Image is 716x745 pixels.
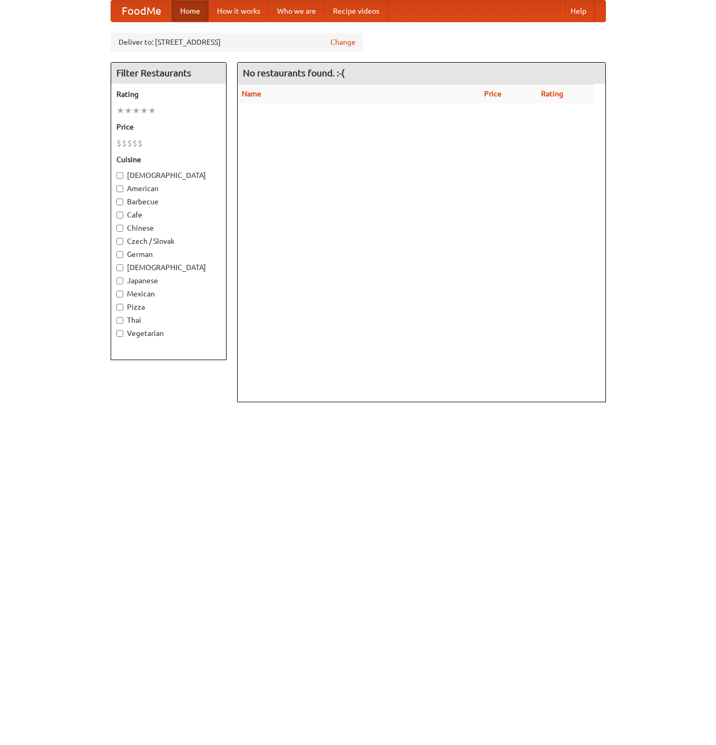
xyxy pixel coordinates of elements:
[116,330,123,337] input: Vegetarian
[243,68,345,78] ng-pluralize: No restaurants found. :-(
[116,262,221,273] label: [DEMOGRAPHIC_DATA]
[116,238,123,245] input: Czech / Slovak
[116,264,123,271] input: [DEMOGRAPHIC_DATA]
[127,137,132,149] li: $
[116,185,123,192] input: American
[484,90,502,98] a: Price
[116,225,123,232] input: Chinese
[116,198,123,205] input: Barbecue
[111,1,172,22] a: FoodMe
[116,249,221,260] label: German
[116,137,122,149] li: $
[541,90,563,98] a: Rating
[116,154,221,165] h5: Cuisine
[116,170,221,181] label: [DEMOGRAPHIC_DATA]
[132,137,138,149] li: $
[330,37,356,47] a: Change
[116,236,221,246] label: Czech / Slovak
[116,317,123,324] input: Thai
[111,63,226,84] h4: Filter Restaurants
[116,275,221,286] label: Japanese
[122,137,127,149] li: $
[132,105,140,116] li: ★
[116,196,221,207] label: Barbecue
[116,212,123,218] input: Cafe
[116,210,221,220] label: Cafe
[562,1,595,22] a: Help
[209,1,269,22] a: How it works
[116,172,123,179] input: [DEMOGRAPHIC_DATA]
[269,1,325,22] a: Who we are
[116,251,123,258] input: German
[116,122,221,132] h5: Price
[138,137,143,149] li: $
[172,1,209,22] a: Home
[140,105,148,116] li: ★
[124,105,132,116] li: ★
[116,223,221,233] label: Chinese
[116,277,123,284] input: Japanese
[325,1,388,22] a: Recipe videos
[116,105,124,116] li: ★
[116,89,221,100] h5: Rating
[116,328,221,339] label: Vegetarian
[116,315,221,325] label: Thai
[242,90,261,98] a: Name
[116,291,123,297] input: Mexican
[116,289,221,299] label: Mexican
[148,105,156,116] li: ★
[116,304,123,311] input: Pizza
[116,302,221,312] label: Pizza
[111,33,364,52] div: Deliver to: [STREET_ADDRESS]
[116,183,221,194] label: American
